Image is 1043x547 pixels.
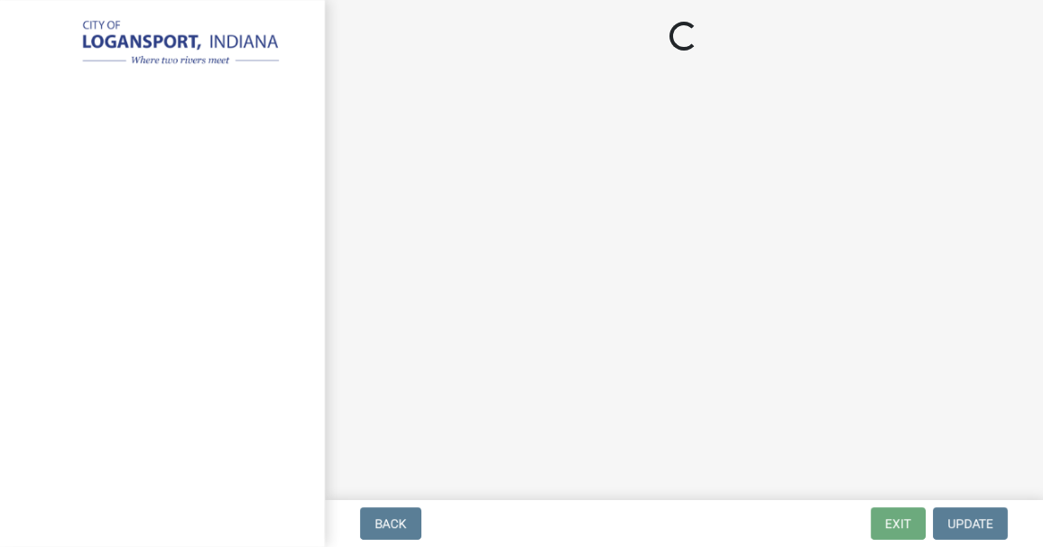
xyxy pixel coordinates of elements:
[36,19,296,70] img: City of Logansport, Indiana
[360,507,421,540] button: Back
[374,516,407,531] span: Back
[947,516,993,531] span: Update
[933,507,1008,540] button: Update
[871,507,926,540] button: Exit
